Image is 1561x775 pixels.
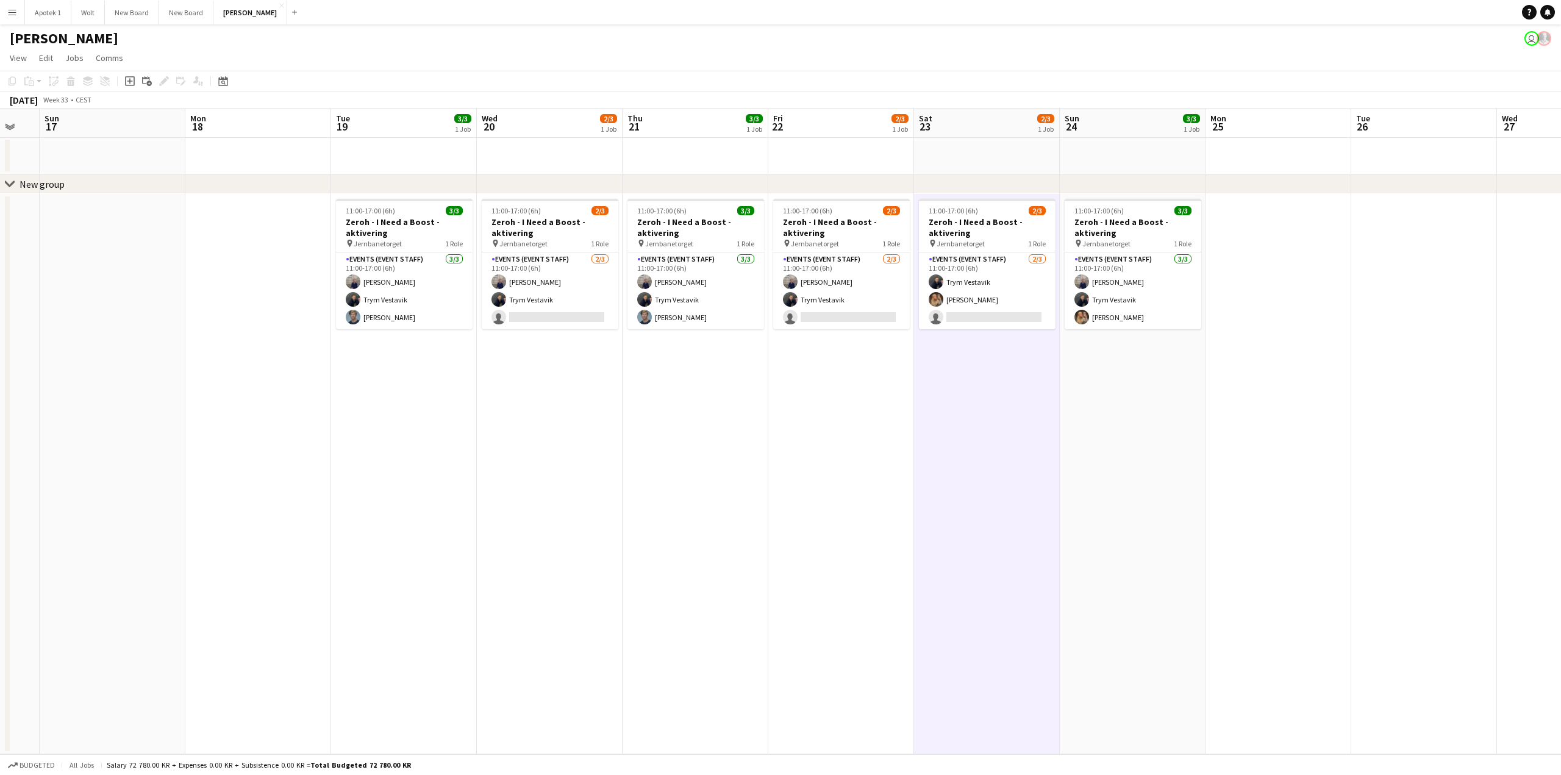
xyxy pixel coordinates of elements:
span: 17 [43,120,59,134]
span: Sat [919,113,932,124]
span: 2/3 [591,206,609,215]
button: New Board [105,1,159,24]
span: Wed [1502,113,1518,124]
span: 3/3 [446,206,463,215]
h3: Zeroh - I Need a Boost - aktivering [773,216,910,238]
div: 1 Job [746,124,762,134]
button: Wolt [71,1,105,24]
h3: Zeroh - I Need a Boost - aktivering [482,216,618,238]
span: Fri [773,113,783,124]
span: 11:00-17:00 (6h) [637,206,687,215]
span: 2/3 [1029,206,1046,215]
span: 11:00-17:00 (6h) [491,206,541,215]
span: 25 [1209,120,1226,134]
span: 18 [188,120,206,134]
app-job-card: 11:00-17:00 (6h)3/3Zeroh - I Need a Boost - aktivering Jernbanetorget1 RoleEvents (Event Staff)3/... [627,199,764,329]
app-job-card: 11:00-17:00 (6h)2/3Zeroh - I Need a Boost - aktivering Jernbanetorget1 RoleEvents (Event Staff)2/... [919,199,1056,329]
span: 23 [917,120,932,134]
span: 3/3 [737,206,754,215]
span: Wed [482,113,498,124]
app-card-role: Events (Event Staff)3/311:00-17:00 (6h)[PERSON_NAME]Trym Vestavik[PERSON_NAME] [1065,252,1201,329]
span: 3/3 [454,114,471,123]
span: 3/3 [1174,206,1191,215]
div: 1 Job [1184,124,1199,134]
a: Comms [91,50,128,66]
span: Jernbanetorget [937,239,985,248]
span: 2/3 [883,206,900,215]
span: 26 [1354,120,1370,134]
span: Total Budgeted 72 780.00 KR [310,760,411,770]
span: 1 Role [1028,239,1046,248]
h3: Zeroh - I Need a Boost - aktivering [336,216,473,238]
span: 2/3 [891,114,909,123]
span: Jernbanetorget [1082,239,1131,248]
div: Salary 72 780.00 KR + Expenses 0.00 KR + Subsistence 0.00 KR = [107,760,411,770]
span: Budgeted [20,761,55,770]
div: 1 Job [1038,124,1054,134]
button: [PERSON_NAME] [213,1,287,24]
span: Thu [627,113,643,124]
app-card-role: Events (Event Staff)3/311:00-17:00 (6h)[PERSON_NAME]Trym Vestavik[PERSON_NAME] [627,252,764,329]
span: Jernbanetorget [354,239,402,248]
app-card-role: Events (Event Staff)2/311:00-17:00 (6h)Trym Vestavik[PERSON_NAME] [919,252,1056,329]
span: Sun [1065,113,1079,124]
span: Jernbanetorget [645,239,693,248]
app-job-card: 11:00-17:00 (6h)3/3Zeroh - I Need a Boost - aktivering Jernbanetorget1 RoleEvents (Event Staff)3/... [1065,199,1201,329]
span: 19 [334,120,350,134]
span: 21 [626,120,643,134]
span: Tue [1356,113,1370,124]
span: Edit [39,52,53,63]
div: [DATE] [10,94,38,106]
button: Budgeted [6,759,57,772]
h1: [PERSON_NAME] [10,29,118,48]
span: 1 Role [882,239,900,248]
span: Jernbanetorget [791,239,839,248]
span: 22 [771,120,783,134]
app-card-role: Events (Event Staff)2/311:00-17:00 (6h)[PERSON_NAME]Trym Vestavik [773,252,910,329]
span: 3/3 [1183,114,1200,123]
a: View [5,50,32,66]
app-user-avatar: Martin Torstensen [1537,31,1551,46]
app-card-role: Events (Event Staff)2/311:00-17:00 (6h)[PERSON_NAME]Trym Vestavik [482,252,618,329]
span: 3/3 [746,114,763,123]
span: Mon [190,113,206,124]
span: 11:00-17:00 (6h) [783,206,832,215]
div: 11:00-17:00 (6h)2/3Zeroh - I Need a Boost - aktivering Jernbanetorget1 RoleEvents (Event Staff)2/... [773,199,910,329]
span: 11:00-17:00 (6h) [346,206,395,215]
span: Sun [45,113,59,124]
span: 1 Role [591,239,609,248]
span: 20 [480,120,498,134]
app-card-role: Events (Event Staff)3/311:00-17:00 (6h)[PERSON_NAME]Trym Vestavik[PERSON_NAME] [336,252,473,329]
span: Comms [96,52,123,63]
span: Jobs [65,52,84,63]
div: 1 Job [892,124,908,134]
app-user-avatar: Oskar Pask [1524,31,1539,46]
div: 1 Job [455,124,471,134]
h3: Zeroh - I Need a Boost - aktivering [1065,216,1201,238]
span: 1 Role [445,239,463,248]
button: Apotek 1 [25,1,71,24]
h3: Zeroh - I Need a Boost - aktivering [627,216,764,238]
span: View [10,52,27,63]
h3: Zeroh - I Need a Boost - aktivering [919,216,1056,238]
span: Week 33 [40,95,71,104]
app-job-card: 11:00-17:00 (6h)3/3Zeroh - I Need a Boost - aktivering Jernbanetorget1 RoleEvents (Event Staff)3/... [336,199,473,329]
span: 1 Role [1174,239,1191,248]
span: Tue [336,113,350,124]
span: 27 [1500,120,1518,134]
span: Mon [1210,113,1226,124]
span: 1 Role [737,239,754,248]
a: Edit [34,50,58,66]
div: 1 Job [601,124,616,134]
button: New Board [159,1,213,24]
span: 24 [1063,120,1079,134]
span: 2/3 [1037,114,1054,123]
app-job-card: 11:00-17:00 (6h)2/3Zeroh - I Need a Boost - aktivering Jernbanetorget1 RoleEvents (Event Staff)2/... [482,199,618,329]
span: 2/3 [600,114,617,123]
a: Jobs [60,50,88,66]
